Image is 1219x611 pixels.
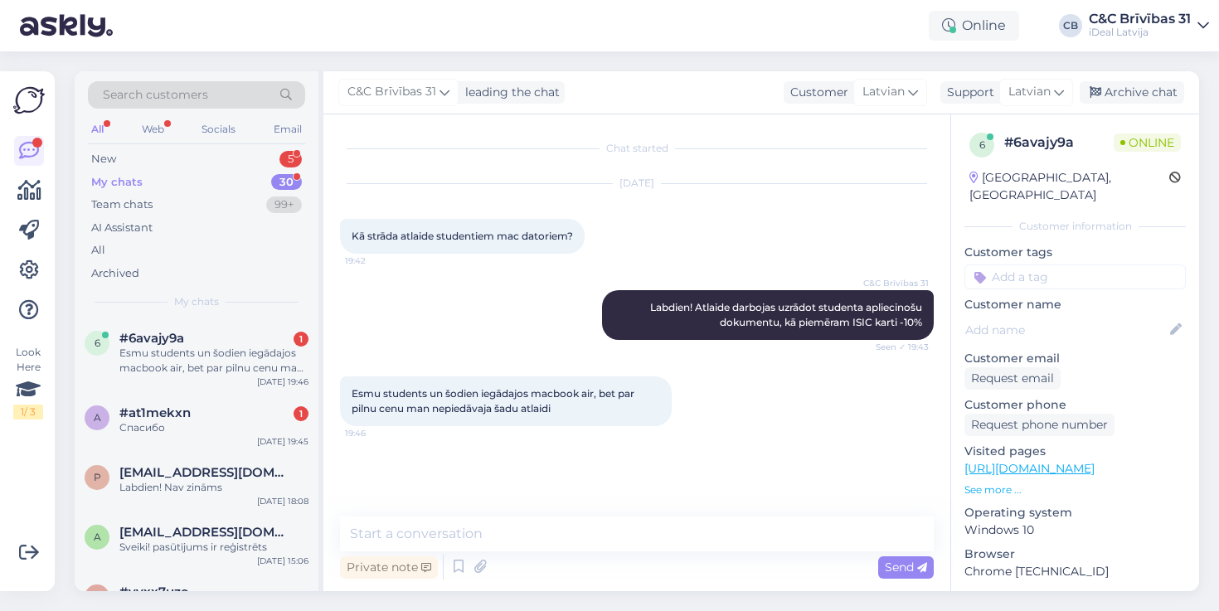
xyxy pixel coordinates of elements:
[119,525,292,540] span: assistantvero@gmail.com
[119,346,308,376] div: Esmu students un šodien iegādajos macbook air, bet par pilnu cenu man nepiedāvaja šadu atlaidi
[257,435,308,448] div: [DATE] 19:45
[862,83,905,101] span: Latvian
[1080,81,1184,104] div: Archive chat
[119,331,184,346] span: #6avajy9a
[88,119,107,140] div: All
[91,220,153,236] div: AI Assistant
[964,504,1186,521] p: Operating system
[271,174,302,191] div: 30
[347,83,436,101] span: C&C Brīvības 31
[103,86,208,104] span: Search customers
[270,119,305,140] div: Email
[91,174,143,191] div: My chats
[784,84,848,101] div: Customer
[294,406,308,421] div: 1
[91,265,139,282] div: Archived
[345,427,407,439] span: 19:46
[964,414,1115,436] div: Request phone number
[964,546,1186,563] p: Browser
[1089,12,1209,39] a: C&C Brīvības 31iDeal Latvija
[964,461,1095,476] a: [URL][DOMAIN_NAME]
[138,119,168,140] div: Web
[257,495,308,507] div: [DATE] 18:08
[964,482,1186,497] p: See more ...
[964,244,1186,261] p: Customer tags
[279,151,302,167] div: 5
[13,345,43,419] div: Look Here
[257,555,308,567] div: [DATE] 15:06
[964,443,1186,460] p: Visited pages
[94,411,101,424] span: a
[340,176,934,191] div: [DATE]
[964,219,1186,234] div: Customer information
[964,350,1186,367] p: Customer email
[119,540,308,555] div: Sveiki! pasūtījums ir reģistrēts
[964,563,1186,580] p: Chrome [TECHNICAL_ID]
[91,151,116,167] div: New
[119,405,191,420] span: #at1mekxn
[94,590,100,603] span: y
[1089,12,1191,26] div: C&C Brīvības 31
[94,531,101,543] span: a
[969,169,1169,204] div: [GEOGRAPHIC_DATA], [GEOGRAPHIC_DATA]
[1008,83,1051,101] span: Latvian
[119,420,308,435] div: Спасибо
[964,296,1186,313] p: Customer name
[965,321,1167,339] input: Add name
[95,337,100,349] span: 6
[979,138,985,151] span: 6
[964,264,1186,289] input: Add a tag
[964,367,1061,390] div: Request email
[352,387,637,415] span: Esmu students un šodien iegādajos macbook air, bet par pilnu cenu man nepiedāvaja šadu atlaidi
[266,196,302,213] div: 99+
[340,556,438,579] div: Private note
[257,376,308,388] div: [DATE] 19:46
[929,11,1019,41] div: Online
[964,396,1186,414] p: Customer phone
[340,141,934,156] div: Chat started
[119,480,308,495] div: Labdien! Nav zināms
[459,84,560,101] div: leading the chat
[94,471,101,483] span: p
[119,465,292,480] span: patricijarozentale6200@gmail.com
[294,332,308,347] div: 1
[1004,133,1114,153] div: # 6avajy9a
[345,255,407,267] span: 19:42
[863,277,929,289] span: C&C Brīvības 31
[91,196,153,213] div: Team chats
[198,119,239,140] div: Socials
[1059,14,1082,37] div: CB
[867,341,929,353] span: Seen ✓ 19:43
[119,584,188,599] span: #yvxx7uze
[650,301,925,328] span: Labdien! Atlaide darbojas uzrādot studenta apliecinošu dokumentu, kā piemēram ISIC karti -10%
[174,294,219,309] span: My chats
[13,85,45,116] img: Askly Logo
[940,84,994,101] div: Support
[1114,133,1181,152] span: Online
[964,521,1186,539] p: Windows 10
[1089,26,1191,39] div: iDeal Latvija
[13,405,43,419] div: 1 / 3
[352,230,573,242] span: Kā strāda atlaide studentiem mac datoriem?
[91,242,105,259] div: All
[885,560,927,575] span: Send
